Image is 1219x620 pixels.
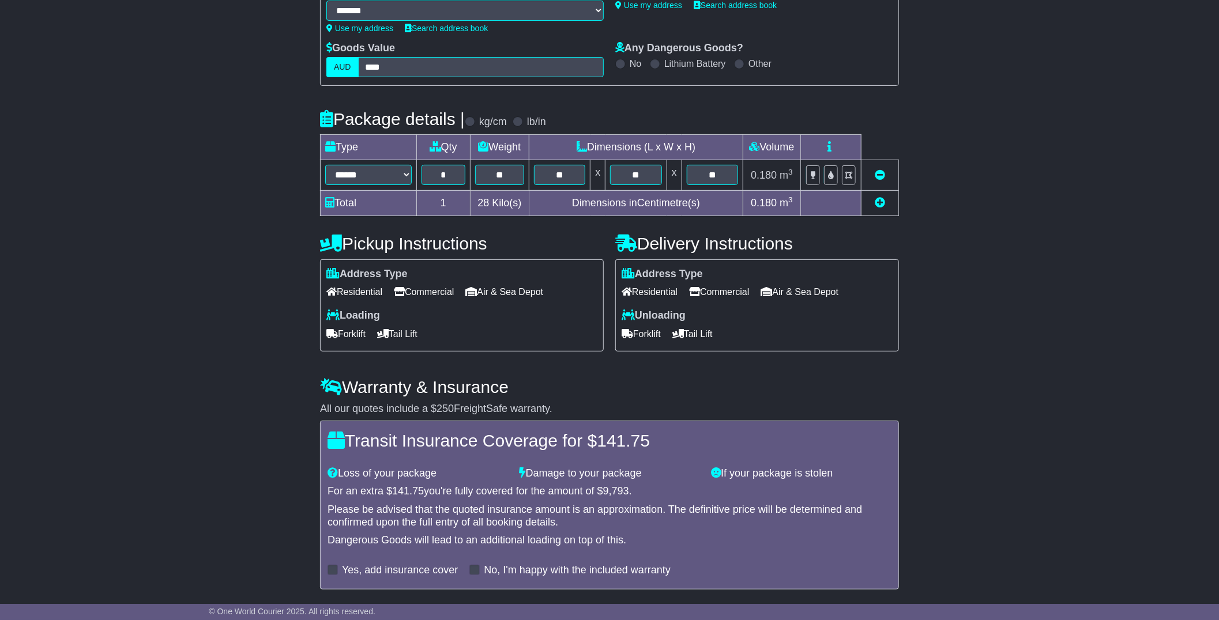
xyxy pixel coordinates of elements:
[477,197,489,209] span: 28
[529,190,743,216] td: Dimensions in Centimetre(s)
[622,283,678,301] span: Residential
[417,135,471,160] td: Qty
[597,431,650,450] span: 141.75
[514,467,706,480] div: Damage to your package
[694,1,777,10] a: Search address book
[470,135,529,160] td: Weight
[328,504,891,528] div: Please be advised that the quoted insurance amount is an approximation. The definitive price will...
[484,564,671,577] label: No, I'm happy with the included warranty
[788,168,793,176] sup: 3
[705,467,897,480] div: If your package is stolen
[326,283,382,301] span: Residential
[394,283,454,301] span: Commercial
[748,58,772,69] label: Other
[603,485,629,497] span: 9,793
[689,283,749,301] span: Commercial
[377,325,417,343] span: Tail Lift
[527,116,546,128] label: lb/in
[615,42,743,55] label: Any Dangerous Goods?
[672,325,713,343] span: Tail Lift
[622,325,661,343] span: Forklift
[751,197,777,209] span: 0.180
[320,234,604,253] h4: Pickup Instructions
[326,42,395,55] label: Goods Value
[209,607,375,616] span: © One World Courier 2025. All rights reserved.
[392,485,424,497] span: 141.75
[622,268,703,281] label: Address Type
[321,190,417,216] td: Total
[622,309,686,322] label: Unloading
[320,109,465,128] h4: Package details |
[328,534,891,547] div: Dangerous Goods will lead to an additional loading on top of this.
[326,57,359,77] label: AUD
[470,190,529,216] td: Kilo(s)
[590,160,605,190] td: x
[328,431,891,450] h4: Transit Insurance Coverage for $
[321,135,417,160] td: Type
[780,169,793,181] span: m
[761,283,839,301] span: Air & Sea Depot
[437,403,454,414] span: 250
[328,485,891,498] div: For an extra $ you're fully covered for the amount of $ .
[751,169,777,181] span: 0.180
[326,325,366,343] span: Forklift
[405,24,488,33] a: Search address book
[320,403,899,415] div: All our quotes include a $ FreightSafe warranty.
[667,160,682,190] td: x
[417,190,471,216] td: 1
[326,24,393,33] a: Use my address
[615,1,682,10] a: Use my address
[326,268,408,281] label: Address Type
[320,377,899,396] h4: Warranty & Insurance
[875,169,885,181] a: Remove this item
[342,564,458,577] label: Yes, add insurance cover
[615,234,899,253] h4: Delivery Instructions
[322,467,514,480] div: Loss of your package
[780,197,793,209] span: m
[466,283,544,301] span: Air & Sea Depot
[875,197,885,209] a: Add new item
[664,58,726,69] label: Lithium Battery
[479,116,507,128] label: kg/cm
[743,135,800,160] td: Volume
[326,309,380,322] label: Loading
[630,58,641,69] label: No
[788,195,793,204] sup: 3
[529,135,743,160] td: Dimensions (L x W x H)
